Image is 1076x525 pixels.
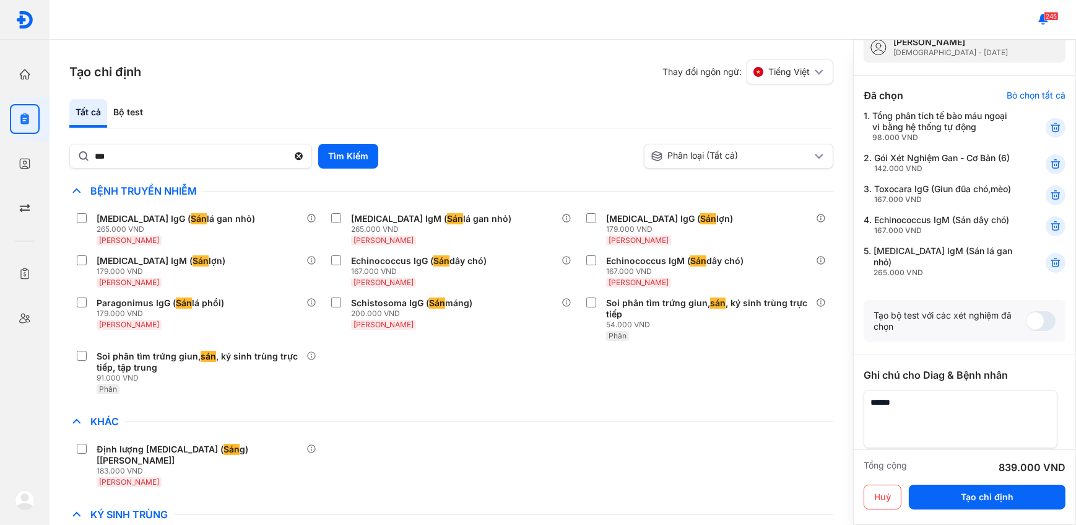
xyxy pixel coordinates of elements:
[651,150,812,162] div: Phân loại (Tất cả)
[176,298,192,309] span: Sán
[874,152,1010,174] div: Gói Xét Nghiệm Gan - Cơ Bản (6)
[606,224,738,234] div: 179.000 VND
[97,213,255,224] div: [MEDICAL_DATA] IgG ( lá gan nhỏ)
[768,66,810,77] span: Tiếng Việt
[97,351,302,373] div: Soi phân tìm trứng giun, , ký sinh trùng trực tiếp, tập trung
[351,309,477,319] div: 200.000 VND
[662,60,833,84] div: Thay đổi ngôn ngữ:
[318,144,378,169] button: Tìm Kiếm
[99,320,159,329] span: [PERSON_NAME]
[351,213,511,224] div: [MEDICAL_DATA] IgM ( lá gan nhỏ)
[97,373,306,383] div: 91.000 VND
[191,213,207,224] span: Sán
[15,490,35,510] img: logo
[97,466,306,476] div: 183.000 VND
[864,368,1065,382] div: Ghi chú cho Diag & Bệnh nhân
[864,245,1015,278] div: 5.
[609,236,669,245] span: [PERSON_NAME]
[201,351,216,362] span: sán
[107,99,149,128] div: Bộ test
[351,298,472,309] div: Schistosoma IgG ( máng)
[351,267,492,276] div: 167.000 VND
[874,268,1015,278] div: 265.000 VND
[606,320,816,330] div: 54.000 VND
[193,255,209,267] span: Sán
[909,485,1065,510] button: Tạo chỉ định
[84,508,174,521] span: Ký Sinh Trùng
[864,110,1015,143] div: 1.
[97,309,229,319] div: 179.000 VND
[606,267,748,276] div: 167.000 VND
[893,48,1008,58] div: [DEMOGRAPHIC_DATA] - [DATE]
[874,183,1011,205] div: Toxocara IgG (Giun đũa chó,mèo)
[99,278,159,287] span: [PERSON_NAME]
[69,99,107,128] div: Tất cả
[99,384,117,394] span: Phân
[864,152,1015,174] div: 2.
[223,444,240,455] span: Sán
[84,185,203,197] span: Bệnh Truyền Nhiễm
[606,255,744,267] div: Echinococcus IgM ( dây chó)
[354,320,414,329] span: [PERSON_NAME]
[874,226,1009,236] div: 167.000 VND
[351,224,516,234] div: 265.000 VND
[864,214,1015,236] div: 4.
[864,485,901,510] button: Huỷ
[606,298,811,320] div: Soi phân tìm trứng giun, , ký sinh trùng trực tiếp
[874,310,1026,332] div: Tạo bộ test với các xét nghiệm đã chọn
[69,63,141,81] h3: Tạo chỉ định
[690,255,706,267] span: Sán
[84,415,125,428] span: Khác
[710,298,726,309] span: sán
[1044,12,1059,20] span: 245
[700,213,716,224] span: Sán
[351,255,487,267] div: Echinococcus IgG ( dây chó)
[97,267,230,276] div: 179.000 VND
[15,11,34,29] img: logo
[864,183,1015,205] div: 3.
[97,444,302,466] div: Định lượng [MEDICAL_DATA] ( g) [[PERSON_NAME]]
[893,37,1008,48] div: [PERSON_NAME]
[97,298,224,309] div: Paragonimus IgG ( lá phổi)
[99,477,159,487] span: [PERSON_NAME]
[606,213,733,224] div: [MEDICAL_DATA] IgG ( lợn)
[97,224,260,234] div: 265.000 VND
[609,278,669,287] span: [PERSON_NAME]
[354,278,414,287] span: [PERSON_NAME]
[433,255,449,267] span: Sán
[874,245,1015,278] div: [MEDICAL_DATA] IgM (Sán lá gan nhỏ)
[354,236,414,245] span: [PERSON_NAME]
[429,298,445,309] span: Sán
[872,133,1015,143] div: 98.000 VND
[609,331,627,340] span: Phân
[872,110,1015,143] div: Tổng phân tích tế bào máu ngoại vi bằng hệ thống tự động
[874,164,1010,174] div: 142.000 VND
[874,214,1009,236] div: Echinococcus IgM (Sán dây chó)
[864,460,907,475] div: Tổng cộng
[97,255,225,267] div: [MEDICAL_DATA] IgM ( lợn)
[874,195,1011,205] div: 167.000 VND
[1007,90,1065,101] div: Bỏ chọn tất cả
[999,460,1065,475] div: 839.000 VND
[864,88,903,103] div: Đã chọn
[447,213,463,224] span: Sán
[99,236,159,245] span: [PERSON_NAME]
